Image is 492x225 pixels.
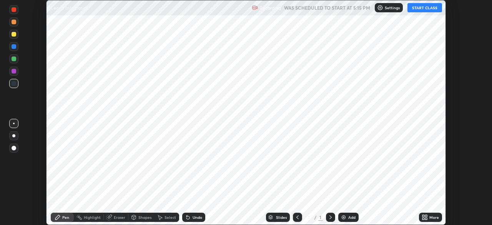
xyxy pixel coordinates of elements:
p: Settings [385,6,400,10]
div: Select [165,215,176,219]
div: Highlight [84,215,101,219]
img: add-slide-button [341,214,347,220]
p: Recording [259,5,281,11]
div: Undo [193,215,202,219]
div: 1 [305,215,313,220]
div: / [314,215,317,220]
div: 1 [318,214,323,221]
div: Pen [62,215,69,219]
div: Add [348,215,356,219]
button: START CLASS [407,3,442,12]
p: Lec -3 Integration [51,5,89,11]
img: class-settings-icons [377,5,383,11]
h5: WAS SCHEDULED TO START AT 5:15 PM [284,4,370,11]
div: Eraser [114,215,125,219]
img: recording.375f2c34.svg [252,5,258,11]
div: Shapes [138,215,151,219]
div: More [429,215,439,219]
div: Slides [276,215,287,219]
